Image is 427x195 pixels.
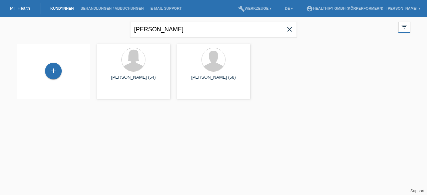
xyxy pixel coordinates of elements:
[238,5,245,12] i: build
[286,25,294,33] i: close
[77,6,147,10] a: Behandlungen / Abbuchungen
[182,75,245,85] div: [PERSON_NAME] (58)
[47,6,77,10] a: Kund*innen
[401,23,408,30] i: filter_list
[303,6,424,10] a: account_circleHealthify GmbH (Körperformern) - [PERSON_NAME] ▾
[130,22,297,37] input: Suche...
[282,6,296,10] a: DE ▾
[102,75,165,85] div: [PERSON_NAME] (54)
[45,65,61,77] div: Kund*in hinzufügen
[10,6,30,11] a: MF Health
[235,6,275,10] a: buildWerkzeuge ▾
[410,189,424,193] a: Support
[147,6,185,10] a: E-Mail Support
[306,5,313,12] i: account_circle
